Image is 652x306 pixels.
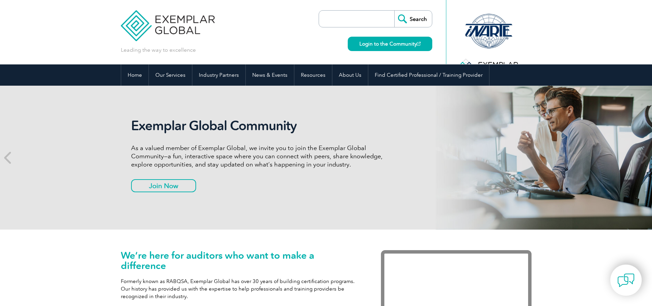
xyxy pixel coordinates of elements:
[348,37,432,51] a: Login to the Community
[394,11,432,27] input: Search
[131,144,388,169] p: As a valued member of Exemplar Global, we invite you to join the Exemplar Global Community—a fun,...
[417,42,421,46] img: open_square.png
[617,272,635,289] img: contact-chat.png
[149,64,192,86] a: Our Services
[131,118,388,134] h2: Exemplar Global Community
[131,179,196,192] a: Join Now
[121,64,149,86] a: Home
[332,64,368,86] a: About Us
[294,64,332,86] a: Resources
[368,64,489,86] a: Find Certified Professional / Training Provider
[121,278,360,300] p: Formerly known as RABQSA, Exemplar Global has over 30 years of building certification programs. O...
[121,46,196,54] p: Leading the way to excellence
[121,250,360,271] h1: We’re here for auditors who want to make a difference
[246,64,294,86] a: News & Events
[192,64,245,86] a: Industry Partners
